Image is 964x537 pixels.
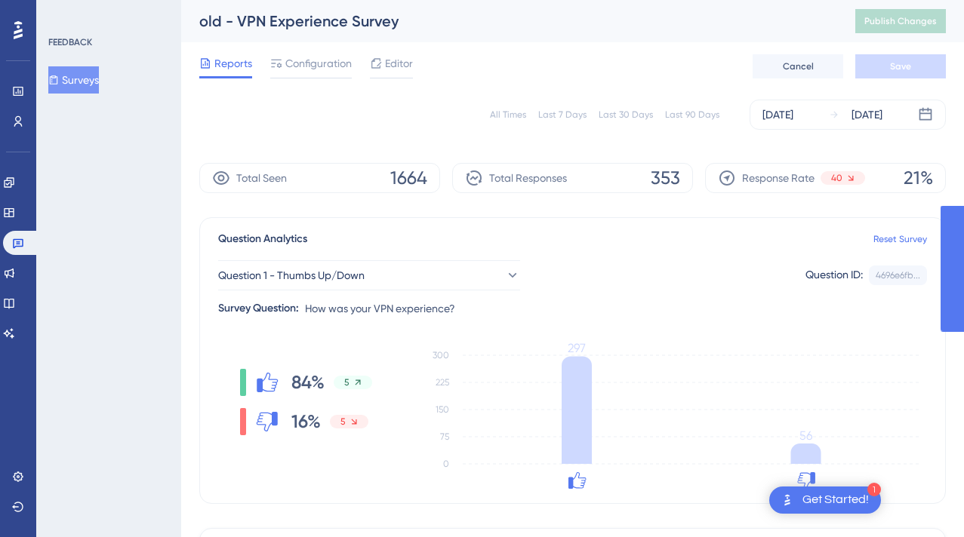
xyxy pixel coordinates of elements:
[805,265,863,285] div: Question ID:
[599,109,653,121] div: Last 30 Days
[901,477,946,523] iframe: UserGuiding AI Assistant Launcher
[285,54,352,72] span: Configuration
[802,492,869,508] div: Get Started!
[852,106,882,124] div: [DATE]
[218,299,299,318] div: Survey Question:
[436,377,449,388] tspan: 225
[831,172,842,184] span: 40
[305,299,455,318] span: How was your VPN experience?
[433,350,449,361] tspan: 300
[344,376,350,388] span: 5
[214,54,252,72] span: Reports
[199,11,818,32] div: old - VPN Experience Survey
[48,36,92,48] div: FEEDBACK
[864,15,937,27] span: Publish Changes
[385,54,413,72] span: Editor
[291,370,325,394] span: 84%
[218,260,520,290] button: Question 1 - Thumbs Up/Down
[218,230,307,248] span: Question Analytics
[783,60,814,72] span: Cancel
[490,109,526,121] div: All Times
[867,483,881,496] div: 1
[778,491,796,509] img: launcher-image-alternative-text
[440,431,449,442] tspan: 75
[236,169,287,187] span: Total Seen
[762,106,793,124] div: [DATE]
[904,166,933,190] span: 21%
[291,410,321,434] span: 16%
[218,266,365,284] span: Question 1 - Thumbs Up/Down
[769,486,881,514] div: Open Get Started! checklist, remaining modules: 1
[390,166,427,190] span: 1664
[876,269,920,281] div: 4696e6fb...
[538,109,587,121] div: Last 7 Days
[855,54,946,78] button: Save
[799,428,812,443] tspan: 56
[890,60,911,72] span: Save
[742,169,815,187] span: Response Rate
[568,341,586,355] tspan: 297
[443,459,449,469] tspan: 0
[753,54,843,78] button: Cancel
[665,109,719,121] div: Last 90 Days
[340,416,346,428] span: 5
[489,169,567,187] span: Total Responses
[855,9,946,33] button: Publish Changes
[48,66,99,94] button: Surveys
[651,166,680,190] span: 353
[436,404,449,415] tspan: 150
[873,233,927,245] a: Reset Survey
